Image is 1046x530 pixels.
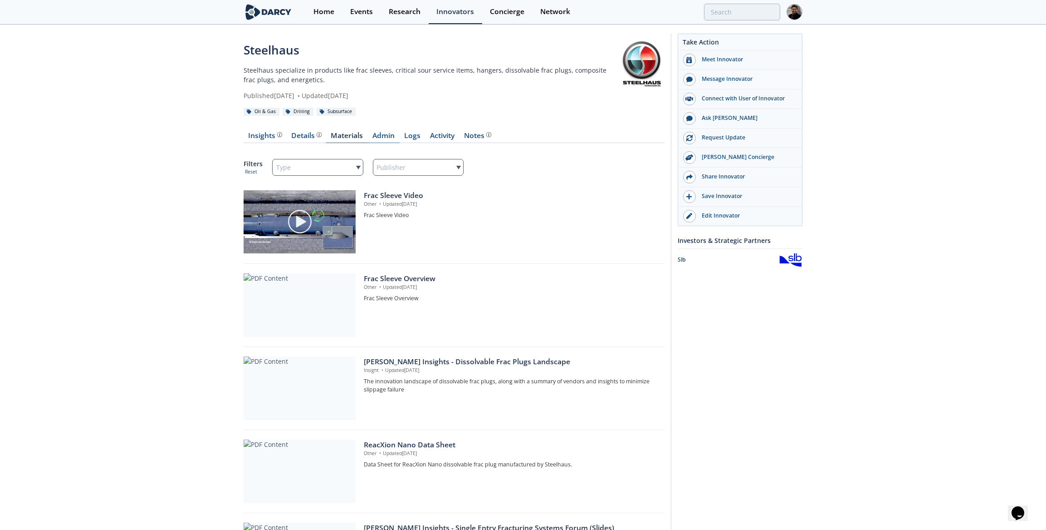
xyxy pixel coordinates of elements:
div: Share Innovator [696,173,797,181]
div: Publisher [373,159,464,176]
div: Frac Sleeve Overview [364,273,658,284]
div: Details [292,132,322,139]
div: Research [389,8,420,15]
div: Innovators [436,8,474,15]
div: [PERSON_NAME] Concierge [696,153,797,161]
button: Save Innovator [678,187,802,207]
p: Insight Updated [DATE] [364,367,658,374]
p: Filters [244,159,263,168]
p: The innovation landscape of dissolvable frac plugs, along with a summary of vendors and insights ... [364,377,658,394]
div: Connect with User of Innovator [696,94,797,103]
span: Type [276,161,291,174]
span: Publisher [377,161,406,174]
img: Video Content [244,190,356,253]
p: Frac Sleeve Video [364,211,658,219]
span: • [378,450,383,456]
div: Home [313,8,334,15]
a: Logs [400,132,425,143]
p: Frac Sleeve Overview [364,294,658,302]
a: PDF Content [PERSON_NAME] Insights - Dissolvable Frac Plugs Landscape Insight •Updated[DATE] The ... [244,357,665,420]
a: Edit Innovator [678,207,802,226]
input: Advanced Search [704,4,780,20]
iframe: chat widget [1008,494,1037,521]
div: Insights [249,132,282,139]
div: Steelhaus [244,41,619,59]
p: Other Updated [DATE] [364,284,658,291]
span: • [378,201,383,207]
img: logo-wide.svg [244,4,293,20]
a: Details [287,132,326,143]
div: Type [272,159,363,176]
a: PDF Content Frac Sleeve Overview Other •Updated[DATE] Frac Sleeve Overview [244,273,665,337]
div: Take Action [678,37,802,50]
div: Published [DATE] Updated [DATE] [244,91,619,100]
div: Investors & Strategic Partners [678,233,802,248]
a: Materials [326,132,368,143]
a: Video Content Frac Sleeve Video Other •Updated[DATE] Frac Sleeve Video [244,190,665,254]
p: Other Updated [DATE] [364,201,658,208]
a: PDF Content ReacXion Nano Data Sheet Other •Updated[DATE] Data Sheet for ReacXion Nano dissolvabl... [244,440,665,503]
div: Drilling [283,108,313,116]
a: Insights [244,132,287,143]
a: Admin [368,132,400,143]
div: Frac Sleeve Video [364,190,658,201]
div: Notes [464,132,491,139]
div: Message Innovator [696,75,797,83]
p: Other Updated [DATE] [364,450,658,457]
div: Ask [PERSON_NAME] [696,114,797,122]
div: Slb [678,256,779,264]
div: ReacXion Nano Data Sheet [364,440,658,451]
span: • [378,284,383,290]
img: information.svg [486,132,491,137]
div: Concierge [490,8,524,15]
div: Edit Innovator [696,212,797,220]
span: • [380,367,385,373]
div: Oil & Gas [244,108,279,116]
a: Notes [459,132,496,143]
img: information.svg [317,132,322,137]
p: Steelhaus specialize in products like frac sleeves, critical sour service items, hangers, dissolv... [244,65,619,84]
img: Profile [787,4,802,20]
div: Save Innovator [696,192,797,200]
a: Activity [425,132,459,143]
div: Subsurface [317,108,356,116]
div: Meet Innovator [696,55,797,64]
div: Events [350,8,373,15]
span: • [296,91,302,100]
a: Slb Slb [678,252,802,268]
img: information.svg [277,132,282,137]
img: play-chapters-gray.svg [287,209,313,234]
p: Data Sheet for ReacXion Nano dissolvable frac plug manufactured by Steelhaus. [364,461,658,469]
div: Network [540,8,570,15]
div: [PERSON_NAME] Insights - Dissolvable Frac Plugs Landscape [364,357,658,367]
img: Slb [779,252,802,268]
button: Reset [245,168,258,176]
div: Request Update [696,134,797,142]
